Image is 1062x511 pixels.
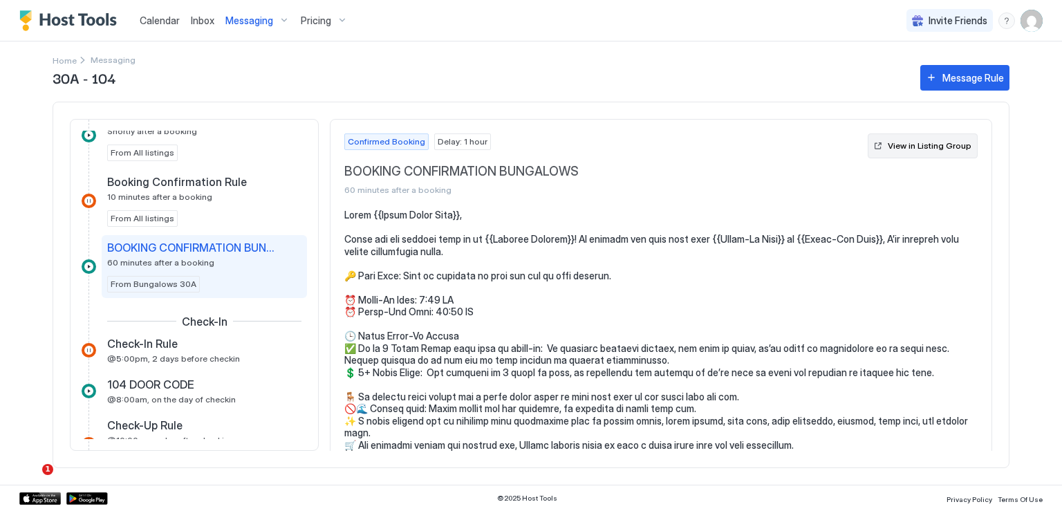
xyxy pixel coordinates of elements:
span: Invite Friends [929,15,987,27]
span: Breadcrumb [91,55,136,65]
span: BOOKING CONFIRMATION BUNGALOWS [344,164,862,180]
span: From All listings [111,212,174,225]
div: Breadcrumb [53,53,77,67]
span: @5:00pm, 2 days before checkin [107,353,240,364]
span: From Bungalows 30A [111,278,196,290]
span: 1 [42,464,53,475]
span: @8:00am, on the day of checkin [107,394,236,405]
a: Privacy Policy [947,491,992,505]
div: View in Listing Group [888,140,971,152]
span: Shortly after a booking [107,126,197,136]
span: Check-In Rule [107,337,178,351]
span: Terms Of Use [998,495,1043,503]
span: Calendar [140,15,180,26]
span: From All listings [111,147,174,159]
div: Message Rule [942,71,1004,85]
span: 10 minutes after a booking [107,192,212,202]
span: 60 minutes after a booking [344,185,862,195]
span: Check-In [182,315,227,328]
span: Pricing [301,15,331,27]
span: 30A - 104 [53,67,906,88]
span: 60 minutes after a booking [107,257,214,268]
span: Booking Confirmation Rule [107,175,247,189]
a: Inbox [191,13,214,28]
span: @10:00am, a day after checkin [107,435,229,445]
a: Host Tools Logo [19,10,123,31]
span: Delay: 1 hour [438,136,487,148]
div: menu [998,12,1015,29]
span: Messaging [225,15,273,27]
span: © 2025 Host Tools [497,494,557,503]
iframe: Intercom live chat [14,464,47,497]
button: Message Rule [920,65,1009,91]
span: Inbox [191,15,214,26]
a: Google Play Store [66,492,108,505]
div: User profile [1021,10,1043,32]
a: Home [53,53,77,67]
a: Terms Of Use [998,491,1043,505]
span: Confirmed Booking [348,136,425,148]
a: App Store [19,492,61,505]
span: BOOKING CONFIRMATION BUNGALOWS [107,241,279,254]
span: Home [53,55,77,66]
a: Calendar [140,13,180,28]
span: Privacy Policy [947,495,992,503]
button: View in Listing Group [868,133,978,158]
span: 104 DOOR CODE [107,378,194,391]
span: Check-Up Rule [107,418,183,432]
